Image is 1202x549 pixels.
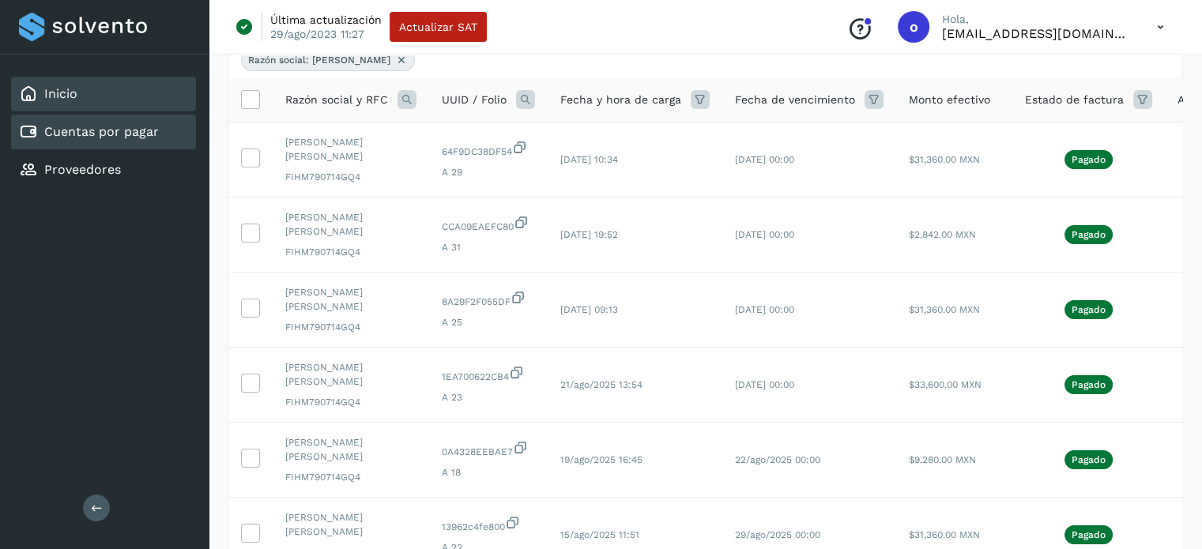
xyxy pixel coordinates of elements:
[442,465,535,479] span: A 18
[11,152,196,187] div: Proveedores
[442,240,535,254] span: A 31
[560,454,642,465] span: 19/ago/2025 16:45
[560,379,642,390] span: 21/ago/2025 13:54
[248,53,390,67] span: Razón social: [PERSON_NAME]
[285,285,416,314] span: [PERSON_NAME] [PERSON_NAME]
[270,27,364,41] p: 29/ago/2023 11:27
[241,49,415,71] div: Razón social: MIGUEL ANGEL
[1072,379,1106,390] p: Pagado
[1072,529,1106,540] p: Pagado
[735,92,855,108] span: Fecha de vencimiento
[285,92,388,108] span: Razón social y RFC
[285,245,416,259] span: FIHM790714GQ4
[735,454,820,465] span: 22/ago/2025 00:00
[942,26,1132,41] p: orlando@rfllogistics.com.mx
[909,379,982,390] span: $33,600.00 MXN
[285,395,416,409] span: FIHM790714GQ4
[285,210,416,239] span: [PERSON_NAME] [PERSON_NAME]
[560,154,618,165] span: [DATE] 10:34
[560,304,618,315] span: [DATE] 09:13
[442,365,535,384] span: 1EA700622CB4
[285,135,416,164] span: [PERSON_NAME] [PERSON_NAME]
[442,390,535,404] span: A 23
[390,12,487,42] button: Actualizar SAT
[442,165,535,179] span: A 29
[1025,92,1124,108] span: Estado de factura
[560,92,681,108] span: Fecha y hora de carga
[1072,154,1106,165] p: Pagado
[442,215,535,234] span: CCA09EAEFC80
[44,162,121,177] a: Proveedores
[1072,454,1106,465] p: Pagado
[270,13,382,27] p: Última actualización
[442,440,535,459] span: 0A4328EEBAE7
[1072,304,1106,315] p: Pagado
[735,529,820,540] span: 29/ago/2025 00:00
[909,304,980,315] span: $31,360.00 MXN
[11,115,196,149] div: Cuentas por pagar
[735,304,794,315] span: [DATE] 00:00
[11,77,196,111] div: Inicio
[909,529,980,540] span: $31,360.00 MXN
[285,170,416,184] span: FIHM790714GQ4
[442,140,535,159] span: 64F9DC38DF54
[735,379,794,390] span: [DATE] 00:00
[44,124,159,139] a: Cuentas por pagar
[909,229,976,240] span: $2,842.00 MXN
[44,86,77,101] a: Inicio
[285,320,416,334] span: FIHM790714GQ4
[909,454,976,465] span: $9,280.00 MXN
[735,229,794,240] span: [DATE] 00:00
[285,360,416,389] span: [PERSON_NAME] [PERSON_NAME]
[560,229,618,240] span: [DATE] 19:52
[909,154,980,165] span: $31,360.00 MXN
[442,315,535,329] span: A 25
[1072,229,1106,240] p: Pagado
[909,92,990,108] span: Monto efectivo
[442,290,535,309] span: 8A29F2F055DF
[942,13,1132,26] p: Hola,
[285,510,416,539] span: [PERSON_NAME] [PERSON_NAME]
[560,529,639,540] span: 15/ago/2025 11:51
[442,92,507,108] span: UUID / Folio
[442,515,535,534] span: 13962c4fe800
[285,470,416,484] span: FIHM790714GQ4
[285,435,416,464] span: [PERSON_NAME] [PERSON_NAME]
[735,154,794,165] span: [DATE] 00:00
[399,21,477,32] span: Actualizar SAT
